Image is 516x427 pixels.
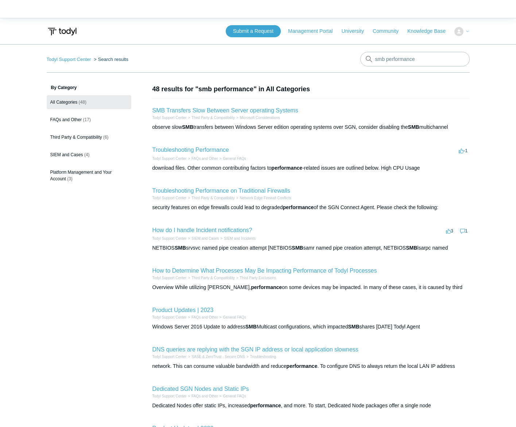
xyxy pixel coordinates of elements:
[341,27,371,35] a: University
[152,164,470,172] div: download files. Other common contributing factors to -related issues are outlined below. High CPU...
[186,354,245,359] li: SASE & ZeroTrust - Secure DNS
[288,27,340,35] a: Management Portal
[152,386,249,392] a: Dedicated SGN Nodes and Static IPs
[152,156,187,161] li: Todyl Support Center
[360,52,470,66] input: Search
[250,355,276,359] a: Troubleshooting
[152,315,187,319] a: Todyl Support Center
[152,123,470,131] div: observe slow transfers between Windows Server edition operating systems over SGN, consider disabl...
[47,130,131,144] a: Third Party & Compatibility (6)
[152,268,377,274] a: How to Determine What Processes May Be Impacting Performance of Todyl Processes
[47,84,131,91] h3: By Category
[191,157,218,161] a: FAQs and Other
[218,393,246,399] li: General FAQs
[218,315,246,320] li: General FAQs
[152,236,187,241] a: Todyl Support Center
[50,135,102,140] span: Third Party & Compatibility
[152,115,187,120] li: Todyl Support Center
[152,362,470,370] div: network. This can consume valuable bandwidth and reduce . To configure DNS to always return the l...
[459,148,468,153] span: -1
[47,57,93,62] li: Todyl Support Center
[250,403,281,408] em: performance
[152,402,470,409] div: Dedicated Nodes offer static IPs, increased , and more. To start, Dedicated Node packages offer a...
[218,156,246,161] li: General FAQs
[224,236,256,241] a: SIEM and Incidents
[152,394,187,398] a: Todyl Support Center
[152,107,298,114] a: SMB Transfers Slow Between Server operating Systems
[152,323,470,331] div: Windows Server 2016 Update to address Multicast configurations, which impacted shares [DATE] Tody...
[348,324,359,330] em: SMB
[191,355,245,359] a: SASE & ZeroTrust - Secure DNS
[286,363,317,369] em: performance
[235,115,280,120] li: Microsoft Considerations
[47,148,131,162] a: SIEM and Cases (4)
[245,324,257,330] em: SMB
[186,156,218,161] li: FAQs and Other
[67,176,73,181] span: (3)
[47,57,91,62] a: Todyl Support Center
[191,116,234,120] a: Third Party & Compatibility
[152,244,470,252] div: NETBIOS srvsvc named pipe creation attempt [NETBIOS samr named pipe creation attempt, NETBIOS lsa...
[152,276,187,280] a: Todyl Support Center
[47,165,131,186] a: Platform Management and Your Account (3)
[47,25,78,38] img: Todyl Support Center Help Center home page
[186,315,218,320] li: FAQs and Other
[283,204,314,210] em: performance
[251,284,282,290] em: performance
[186,275,234,281] li: Third Party & Compatibility
[79,100,86,105] span: (48)
[152,393,187,399] li: Todyl Support Center
[47,95,131,109] a: All Categories (48)
[47,113,131,127] a: FAQs and Other (17)
[240,196,291,200] a: Network Edge Firewall Conflicts
[152,236,187,241] li: Todyl Support Center
[407,27,453,35] a: Knowledge Base
[152,275,187,281] li: Todyl Support Center
[50,117,82,122] span: FAQs and Other
[103,135,109,140] span: (6)
[271,165,302,171] em: performance
[83,117,91,122] span: (17)
[186,115,234,120] li: Third Party & Compatibility
[152,188,290,194] a: Troubleshooting Performance on Traditional Firewalls
[226,25,281,37] a: Submit a Request
[152,315,187,320] li: Todyl Support Center
[92,57,128,62] li: Search results
[235,275,276,281] li: Third Party Exclusions
[152,116,187,120] a: Todyl Support Center
[152,354,187,359] li: Todyl Support Center
[186,236,219,241] li: SIEM and Cases
[191,196,234,200] a: Third Party & Compatibility
[152,84,470,94] h1: 48 results for "smb performance" in All Categories
[223,157,246,161] a: General FAQs
[240,276,276,280] a: Third Party Exclusions
[152,227,252,233] a: How do I handle Incident notifications?
[152,307,214,313] a: Product Updates | 2023
[292,245,303,251] em: SMB
[50,152,83,157] span: SIEM and Cases
[245,354,276,359] li: Troubleshooting
[219,236,256,241] li: SIEM and Incidents
[152,157,187,161] a: Todyl Support Center
[84,152,90,157] span: (4)
[406,245,417,251] em: SMB
[446,228,453,234] span: 3
[152,204,470,211] div: security features on edge firewalls could lead to degraded of the SGN Connect Agent. Please check...
[186,195,234,201] li: Third Party & Compatibility
[152,147,229,153] a: Troubleshooting Performance
[182,124,193,130] em: SMB
[186,393,218,399] li: FAQs and Other
[152,346,358,353] a: DNS queries are replying with the SGN IP address or local application slowness
[175,245,186,251] em: SMB
[223,315,246,319] a: General FAQs
[191,236,219,241] a: SIEM and Cases
[408,124,419,130] em: SMB
[152,355,187,359] a: Todyl Support Center
[152,196,187,200] a: Todyl Support Center
[191,315,218,319] a: FAQs and Other
[240,116,280,120] a: Microsoft Considerations
[152,284,470,291] div: Overview While utilizing [PERSON_NAME], on some devices may be impacted. In many of these cases, ...
[460,228,467,234] span: 1
[373,27,406,35] a: Community
[235,195,291,201] li: Network Edge Firewall Conflicts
